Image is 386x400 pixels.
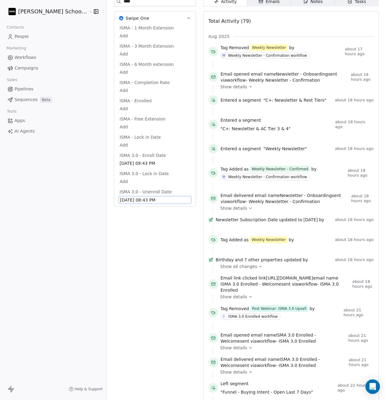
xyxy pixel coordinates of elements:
a: AI Agents [5,126,101,136]
span: about 22 hours ago [338,383,374,393]
span: Add [120,33,190,39]
span: ISMA 3.0 - Lock in Date [118,171,170,177]
span: Add [120,51,190,57]
span: about 18 hours ago [335,237,374,242]
div: Swipe OneSwipe One [114,25,196,206]
div: Weekly Newsletter [252,45,286,50]
span: and 7 other properties updated [235,257,301,263]
span: about 18 hours ago [335,257,374,262]
span: Email delivered [221,357,253,362]
span: [PERSON_NAME] School of Finance LLP [18,8,87,15]
span: ISMA - 3 Month Extension [118,43,175,49]
span: email name sent via workflow - [221,192,349,205]
div: ISMA 3.0 Enrolled workflow [228,314,278,319]
span: Add [120,87,190,93]
span: Newsletter - Onboarding [280,193,332,198]
span: "C+: Newsletter & Rest Tiers" [264,97,327,103]
span: Contacts [4,23,27,32]
span: updated to [279,217,302,223]
span: about 18 hours ago [352,279,374,289]
span: AI Agents [15,128,35,134]
span: [DATE] 08:43 PM [120,197,190,203]
span: email name sent via workflow - [221,356,346,368]
span: People [15,33,29,40]
span: about 18 hours ago [351,72,374,82]
div: Post Webinar: ISMA 3.0 Upsell [252,306,307,311]
div: Weekly Newsletter - Confirmation workflow [228,53,307,58]
span: [DATE] [304,217,318,223]
span: Newsletter - Onboarding [276,72,328,76]
img: Zeeshan%20Neck%20Print%20Dark.png [8,8,16,15]
span: Add [120,69,190,75]
span: Email opened [221,72,250,76]
span: about 17 hours ago [345,47,374,56]
span: [DATE] 09:43 PM [120,160,190,166]
span: Workflows [15,54,36,61]
span: Total Activity (79) [208,18,251,24]
span: by [319,217,324,223]
a: Pipelines [5,84,101,94]
span: ISMA 3.0 Enrolled [279,339,316,344]
a: SequencesBeta [5,95,101,105]
span: ISMA 3.0 - Unenroll Date [118,189,173,195]
span: by [303,257,308,263]
a: Show all changes [220,263,369,269]
span: as [244,237,249,243]
a: Campaigns [5,63,101,73]
span: about 18 hours ago [335,146,374,151]
a: Help & Support [69,387,103,392]
span: Email opened [221,333,250,337]
span: about 18 hours ago [348,168,374,178]
span: ISMA - 6 Month extension [118,61,175,67]
span: ISMA - 1 Month Extension [118,25,175,31]
span: Campaigns [15,65,38,71]
span: Aug 2025 [208,33,230,39]
span: Add [120,124,190,130]
span: Show details [220,369,247,375]
span: Beta [40,97,52,103]
span: Entered a segment [221,146,261,152]
span: about 21 hours ago [349,358,374,367]
span: about 21 hours ago [348,333,374,343]
span: Email delivered [221,193,253,198]
span: Weekly Newsletter - Confirmation [249,199,320,204]
span: "C+: Newsletter & AC Tier 3 & 4" [221,126,291,132]
span: [URL][DOMAIN_NAME] [266,276,313,280]
span: Apps [15,117,25,124]
span: Show details [220,345,247,351]
div: W [222,175,225,179]
div: Weekly Newsletter - Confirmed [251,166,308,172]
span: Add [120,106,190,112]
a: Show details [220,294,369,300]
a: People [5,32,101,42]
span: Add [120,142,190,148]
span: email name sent via workflow - [221,71,348,83]
a: Show details [220,205,369,211]
span: Weekly Newsletter - Confirmation [249,78,320,83]
span: about 18 hours ago [335,217,374,222]
div: Weekly Newsletter [251,237,286,242]
a: Show details [220,369,369,375]
a: Show details [220,345,369,351]
span: Swipe One [126,15,149,21]
span: link email name sent via workflow - [221,275,350,293]
img: Swipe One [119,16,123,20]
span: ISMA 3.0 - Enroll Date [118,152,167,158]
span: Tag Added [221,237,243,243]
span: Tag Added [221,166,243,172]
span: Tag Removed [221,306,249,312]
span: Entered a segment [221,97,261,103]
span: about 18 hours ago [351,194,374,203]
span: Left segment [221,381,248,387]
span: by [310,306,315,312]
span: email name sent via workflow - [221,332,346,344]
div: W [222,53,225,58]
span: Newsletter Subscription Date [216,217,278,223]
span: ISMA - Lock in Date [118,134,162,140]
span: Show details [220,294,247,300]
span: Tools [4,107,19,116]
span: Help & Support [75,387,103,392]
span: ISMA 3.0 Enrolled [279,363,316,368]
span: ISMA 3.0 Enrolled - Welcome [221,282,281,286]
span: Entered a segment [221,117,261,123]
